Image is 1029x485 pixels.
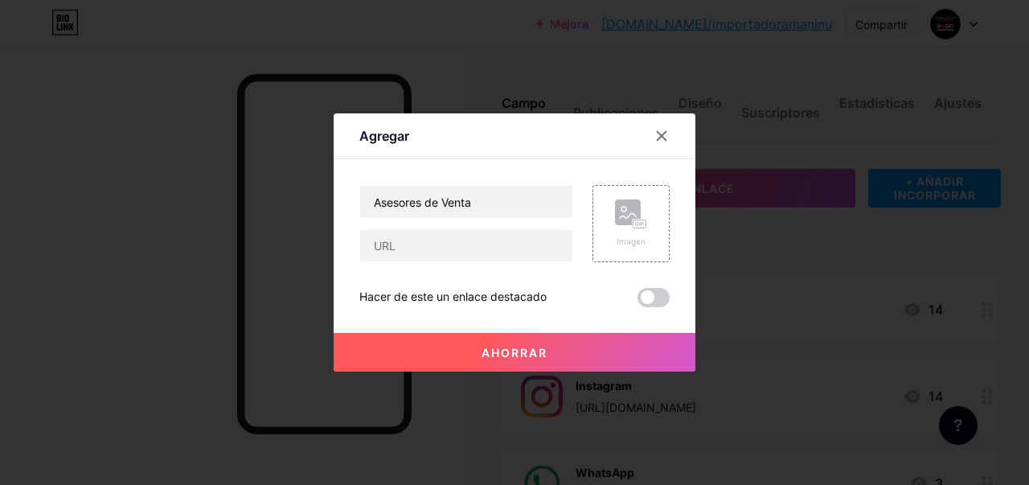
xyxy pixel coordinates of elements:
button: Ahorrar [334,333,695,372]
font: Hacer de este un enlace destacado [359,290,547,303]
input: Título [360,186,572,218]
font: Imagen [617,236,646,246]
font: Agregar [359,128,409,144]
font: Ahorrar [482,346,547,360]
input: URL [360,229,572,261]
